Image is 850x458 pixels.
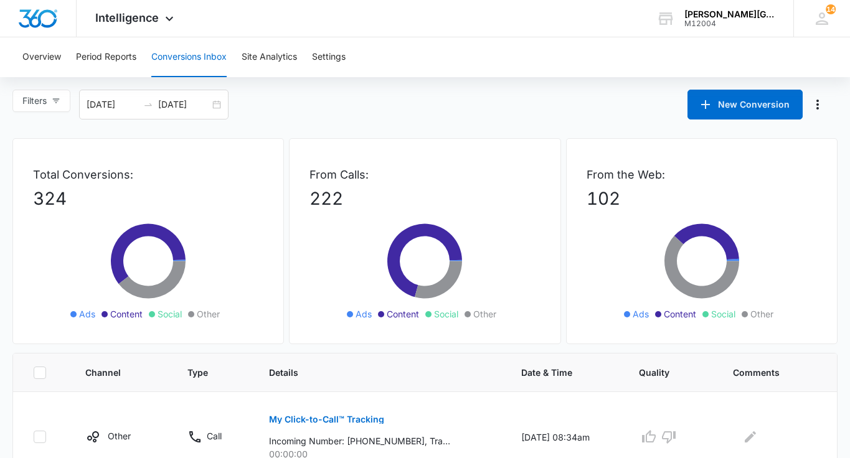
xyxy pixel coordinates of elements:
span: Ads [79,307,95,320]
span: Ads [356,307,372,320]
p: From Calls: [309,166,540,183]
span: Intelligence [95,11,159,24]
button: My Click-to-Call™ Tracking [269,404,384,434]
span: Comments [733,366,799,379]
span: Other [197,307,220,320]
p: Other [108,429,131,442]
span: Date & Time [521,366,592,379]
p: 324 [33,185,263,212]
div: account id [684,19,775,28]
button: Conversions Inbox [151,37,227,77]
div: account name [684,9,775,19]
span: swap-right [143,100,153,110]
span: Content [664,307,696,320]
p: 102 [587,185,817,212]
p: 222 [309,185,540,212]
span: 14 [826,4,836,14]
span: Social [434,307,458,320]
span: Type [187,366,221,379]
p: From the Web: [587,166,817,183]
span: Quality [639,366,684,379]
button: Filters [12,90,70,112]
span: Social [711,307,735,320]
p: Total Conversions: [33,166,263,183]
span: Social [158,307,182,320]
button: New Conversion [687,90,803,119]
p: My Click-to-Call™ Tracking [269,415,384,424]
div: notifications count [826,4,836,14]
p: Incoming Number: [PHONE_NUMBER], Tracking Number: [PHONE_NUMBER], Ring To: [PHONE_NUMBER], Caller... [269,434,450,447]
button: Manage Numbers [808,95,828,115]
span: Details [269,366,473,379]
button: Overview [22,37,61,77]
span: Filters [22,94,47,108]
input: Start date [87,98,138,111]
span: Content [387,307,419,320]
button: Edit Comments [740,427,760,447]
button: Settings [312,37,346,77]
span: to [143,100,153,110]
span: Ads [633,307,649,320]
button: Site Analytics [242,37,297,77]
span: Other [750,307,773,320]
span: Channel [85,366,139,379]
span: Other [473,307,496,320]
input: End date [158,98,210,111]
button: Period Reports [76,37,136,77]
p: Call [207,429,222,442]
span: Content [110,307,143,320]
